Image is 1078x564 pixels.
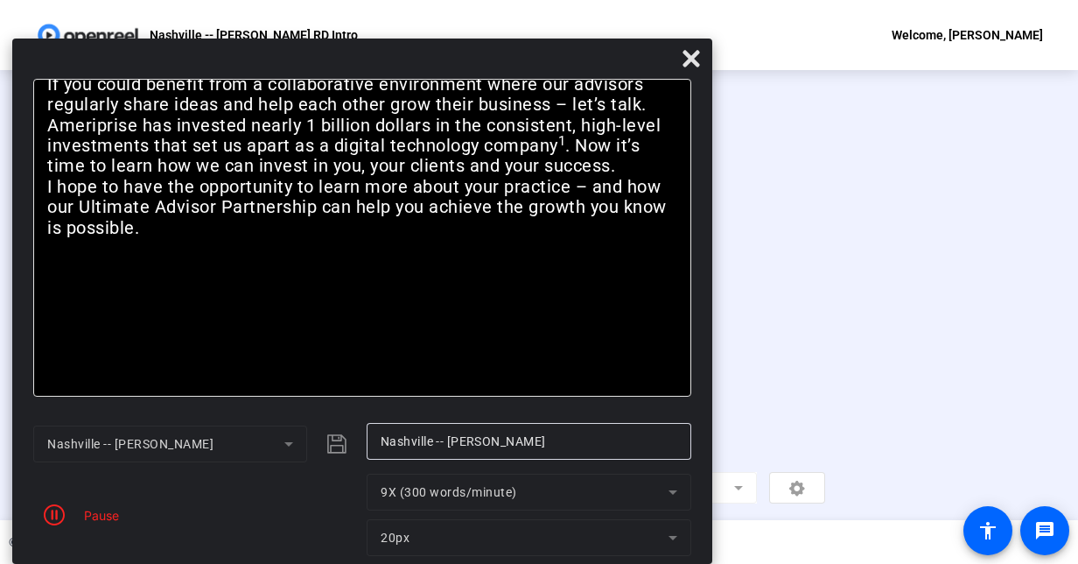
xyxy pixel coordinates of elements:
[35,18,141,53] img: OpenReel logo
[47,177,677,238] p: I hope to have the opportunity to learn more about your practice – and how our Ultimate Advisor P...
[977,520,998,541] mat-icon: accessibility
[150,25,358,46] p: Nashville -- [PERSON_NAME] RD Intro
[1034,520,1055,541] mat-icon: message
[75,506,119,525] div: Pause
[47,74,677,116] p: If you could benefit from a collaborative environment where our advisors regularly share ideas an...
[9,533,103,552] div: © 2025 OpenReel
[47,116,677,177] p: Ameriprise has invested nearly 1 billion dollars in the consistent, high-level investments that s...
[892,25,1043,46] div: Welcome, [PERSON_NAME]
[381,431,677,452] input: Title
[558,133,566,149] sup: 1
